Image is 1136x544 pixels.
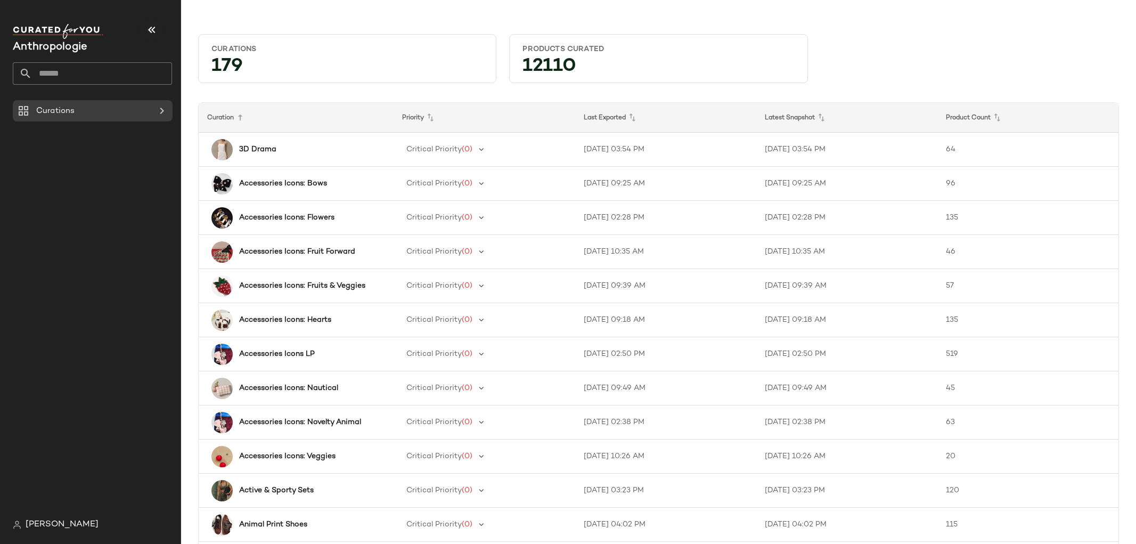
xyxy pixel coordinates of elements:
img: 104969670_262_b [211,275,233,297]
span: Critical Priority [406,486,462,494]
span: (0) [462,384,472,392]
div: Curations [211,44,483,54]
td: [DATE] 03:54 PM [756,133,937,167]
td: 45 [937,371,1118,405]
b: Active & Sporty Sets [239,485,314,496]
td: [DATE] 10:35 AM [756,235,937,269]
th: Curation [199,103,394,133]
b: Accessories Icons: Veggies [239,451,336,462]
span: (0) [462,350,472,358]
td: [DATE] 09:49 AM [575,371,756,405]
td: 519 [937,337,1118,371]
td: [DATE] 09:18 AM [756,303,937,337]
td: 63 [937,405,1118,440]
b: Accessories Icons: Fruit Forward [239,246,355,257]
span: (0) [462,486,472,494]
div: Products Curated [522,44,794,54]
td: [DATE] 10:35 AM [575,235,756,269]
td: 120 [937,474,1118,508]
b: Accessories Icons: Flowers [239,212,334,223]
td: [DATE] 09:18 AM [575,303,756,337]
span: (0) [462,452,472,460]
td: 135 [937,303,1118,337]
th: Last Exported [575,103,756,133]
td: [DATE] 09:39 AM [756,269,937,303]
td: [DATE] 10:26 AM [575,440,756,474]
span: Critical Priority [406,282,462,290]
td: 46 [937,235,1118,269]
b: Accessories Icons: Fruits & Veggies [239,280,365,291]
td: 57 [937,269,1118,303]
td: [DATE] 10:26 AM [756,440,937,474]
td: [DATE] 02:38 PM [756,405,937,440]
span: (0) [462,214,472,222]
td: [DATE] 02:50 PM [575,337,756,371]
b: Accessories Icons: Nautical [239,383,338,394]
b: 3D Drama [239,144,276,155]
td: [DATE] 09:49 AM [756,371,937,405]
span: Current Company Name [13,42,87,53]
td: [DATE] 03:23 PM [756,474,937,508]
th: Product Count [937,103,1118,133]
img: 102079928_068_b [211,378,233,399]
img: 100777614_010_b [211,139,233,160]
td: [DATE] 02:28 PM [756,201,937,235]
span: (0) [462,248,472,256]
td: 20 [937,440,1118,474]
td: [DATE] 03:23 PM [575,474,756,508]
img: 4273529130002_037_b [211,480,233,501]
span: [PERSON_NAME] [26,518,99,531]
span: Critical Priority [406,316,462,324]
img: 102913290_007_b14 [211,207,233,229]
td: 115 [937,508,1118,542]
span: Critical Priority [406,214,462,222]
img: 104449954_015_b [211,310,233,331]
th: Latest Snapshot [756,103,937,133]
td: [DATE] 03:54 PM [575,133,756,167]
span: (0) [462,282,472,290]
td: [DATE] 04:02 PM [575,508,756,542]
span: Critical Priority [406,248,462,256]
span: (0) [462,180,472,188]
div: 179 [203,59,492,78]
img: 103040366_012_b14 [211,241,233,263]
b: Animal Print Shoes [239,519,307,530]
img: 101104057_029_b [211,514,233,535]
span: Critical Priority [406,521,462,529]
span: Critical Priority [406,350,462,358]
span: Critical Priority [406,452,462,460]
td: 64 [937,133,1118,167]
span: Critical Priority [406,418,462,426]
td: [DATE] 02:50 PM [756,337,937,371]
span: Critical Priority [406,145,462,153]
td: 96 [937,167,1118,201]
span: Critical Priority [406,384,462,392]
span: Curations [36,105,75,117]
span: Critical Priority [406,180,462,188]
td: [DATE] 09:25 AM [575,167,756,201]
img: cfy_white_logo.C9jOOHJF.svg [13,24,103,39]
span: (0) [462,521,472,529]
th: Priority [394,103,575,133]
img: 104835582_066_b [211,412,233,433]
td: [DATE] 09:25 AM [756,167,937,201]
td: [DATE] 09:39 AM [575,269,756,303]
div: 12110 [514,59,803,78]
img: 104835582_066_b [211,344,233,365]
img: 91036277_075_b [211,446,233,467]
td: [DATE] 04:02 PM [756,508,937,542]
img: svg%3e [13,521,21,529]
b: Accessories Icons: Hearts [239,314,331,326]
span: (0) [462,418,472,426]
b: Accessories Icons: Novelty Animal [239,417,361,428]
img: 105269385_001_b [211,173,233,194]
span: (0) [462,145,472,153]
span: (0) [462,316,472,324]
td: [DATE] 02:28 PM [575,201,756,235]
b: Accessories Icons: Bows [239,178,327,189]
td: [DATE] 02:38 PM [575,405,756,440]
b: Accessories Icons LP [239,348,315,360]
td: 135 [937,201,1118,235]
